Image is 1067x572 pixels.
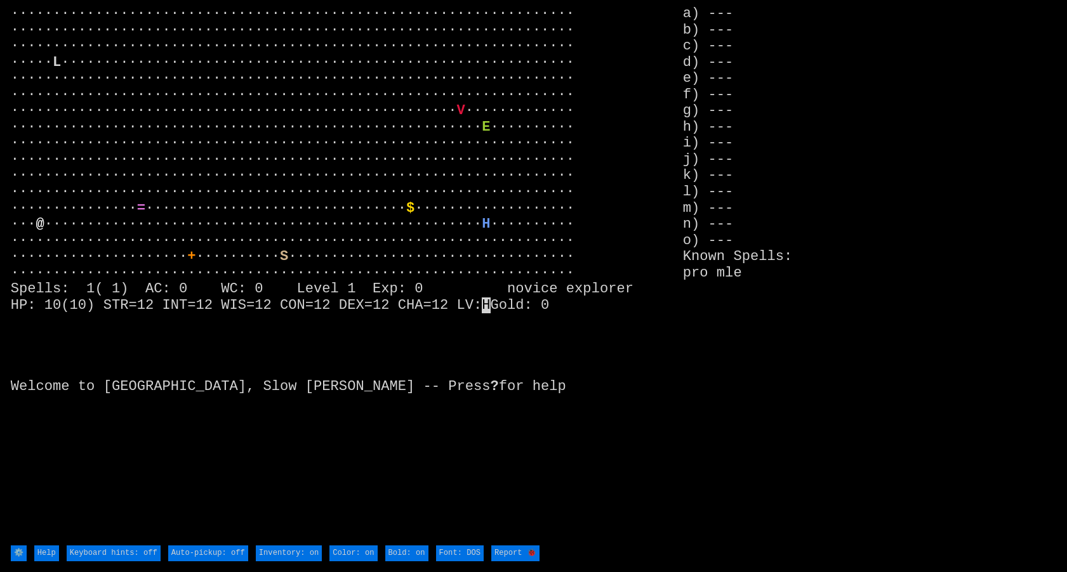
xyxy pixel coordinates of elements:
[482,216,490,232] font: H
[385,545,428,562] input: Bold: on
[436,545,484,562] input: Font: DOS
[491,545,540,562] input: Report 🐞
[457,103,465,119] font: V
[482,119,490,135] font: E
[329,545,377,562] input: Color: on
[34,545,59,562] input: Help
[491,379,499,394] b: ?
[11,6,683,543] larn: ··································································· ·····························...
[256,545,322,562] input: Inventory: on
[53,55,61,70] font: L
[168,545,248,562] input: Auto-pickup: off
[683,6,1056,543] stats: a) --- b) --- c) --- d) --- e) --- f) --- g) --- h) --- i) --- j) --- k) --- l) --- m) --- n) ---...
[36,216,44,232] font: @
[482,297,490,313] mark: H
[187,249,196,264] font: +
[406,200,414,216] font: $
[11,545,27,562] input: ⚙️
[280,249,288,264] font: S
[67,545,161,562] input: Keyboard hints: off
[137,200,145,216] font: =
